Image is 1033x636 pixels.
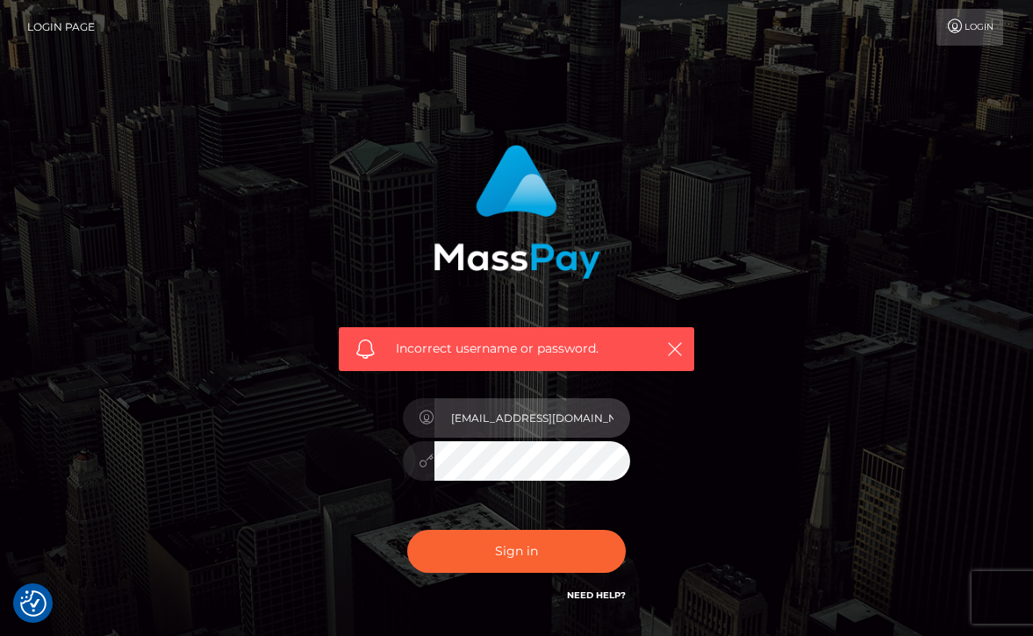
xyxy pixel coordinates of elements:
[396,339,646,358] span: Incorrect username or password.
[434,145,600,279] img: MassPay Login
[27,9,95,46] a: Login Page
[567,590,626,601] a: Need Help?
[20,590,47,617] img: Revisit consent button
[434,398,631,438] input: Username...
[20,590,47,617] button: Consent Preferences
[936,9,1003,46] a: Login
[407,530,627,573] button: Sign in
